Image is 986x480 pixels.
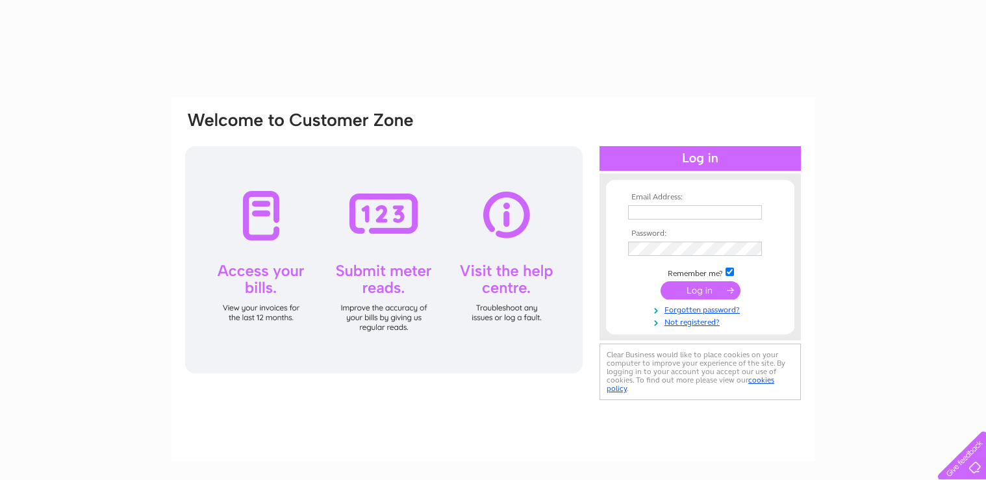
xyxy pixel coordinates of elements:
th: Password: [625,229,776,238]
a: Forgotten password? [628,303,776,315]
a: cookies policy [607,375,774,393]
td: Remember me? [625,266,776,279]
input: Submit [661,281,740,299]
div: Clear Business would like to place cookies on your computer to improve your experience of the sit... [600,344,801,400]
a: Not registered? [628,315,776,327]
th: Email Address: [625,193,776,202]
